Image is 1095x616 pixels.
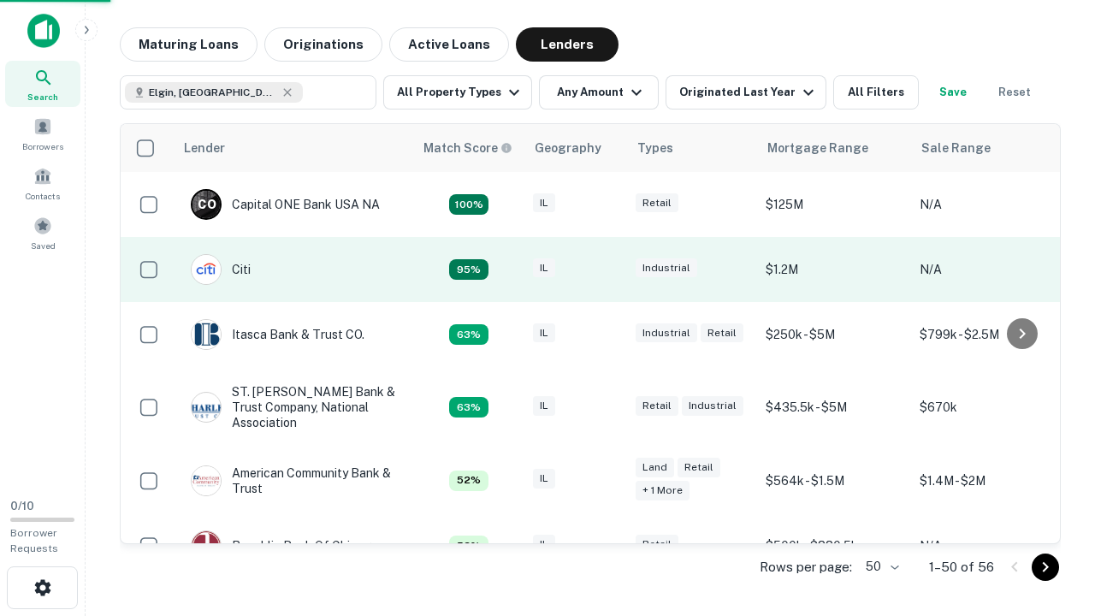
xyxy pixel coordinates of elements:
[1032,554,1059,581] button: Go to next page
[264,27,382,62] button: Originations
[682,396,743,416] div: Industrial
[449,194,488,215] div: Capitalize uses an advanced AI algorithm to match your search with the best lender. The match sco...
[449,536,488,556] div: Capitalize uses an advanced AI algorithm to match your search with the best lender. The match sco...
[5,61,80,107] a: Search
[679,82,819,103] div: Originated Last Year
[833,75,919,110] button: All Filters
[757,448,911,513] td: $564k - $1.5M
[929,557,994,577] p: 1–50 of 56
[184,138,225,158] div: Lender
[449,471,488,491] div: Capitalize uses an advanced AI algorithm to match your search with the best lender. The match sco...
[533,469,555,489] div: IL
[449,397,488,418] div: Capitalize uses an advanced AI algorithm to match your search with the best lender. The match sco...
[192,466,221,495] img: picture
[760,557,852,577] p: Rows per page:
[413,124,524,172] th: Capitalize uses an advanced AI algorithm to match your search with the best lender. The match sco...
[911,367,1065,448] td: $670k
[533,258,555,278] div: IL
[449,324,488,345] div: Capitalize uses an advanced AI algorithm to match your search with the best lender. The match sco...
[5,110,80,157] a: Borrowers
[533,323,555,343] div: IL
[27,14,60,48] img: capitalize-icon.png
[636,193,678,213] div: Retail
[383,75,532,110] button: All Property Types
[701,323,743,343] div: Retail
[31,239,56,252] span: Saved
[757,124,911,172] th: Mortgage Range
[911,124,1065,172] th: Sale Range
[926,75,980,110] button: Save your search to get updates of matches that match your search criteria.
[5,210,80,256] a: Saved
[22,139,63,153] span: Borrowers
[389,27,509,62] button: Active Loans
[627,124,757,172] th: Types
[5,160,80,206] a: Contacts
[533,535,555,554] div: IL
[911,237,1065,302] td: N/A
[191,530,378,561] div: Republic Bank Of Chicago
[10,527,58,554] span: Borrower Requests
[524,124,627,172] th: Geography
[192,320,221,349] img: picture
[1009,479,1095,561] iframe: Chat Widget
[192,393,221,422] img: picture
[911,172,1065,237] td: N/A
[516,27,619,62] button: Lenders
[636,535,678,554] div: Retail
[636,481,690,500] div: + 1 more
[533,193,555,213] div: IL
[191,189,380,220] div: Capital ONE Bank USA NA
[449,259,488,280] div: Capitalize uses an advanced AI algorithm to match your search with the best lender. The match sco...
[921,138,991,158] div: Sale Range
[859,554,902,579] div: 50
[757,302,911,367] td: $250k - $5M
[767,138,868,158] div: Mortgage Range
[10,500,34,512] span: 0 / 10
[26,189,60,203] span: Contacts
[149,85,277,100] span: Elgin, [GEOGRAPHIC_DATA], [GEOGRAPHIC_DATA]
[192,531,221,560] img: picture
[636,258,697,278] div: Industrial
[535,138,601,158] div: Geography
[174,124,413,172] th: Lender
[757,237,911,302] td: $1.2M
[636,323,697,343] div: Industrial
[533,396,555,416] div: IL
[191,319,364,350] div: Itasca Bank & Trust CO.
[191,254,251,285] div: Citi
[198,196,216,214] p: C O
[911,302,1065,367] td: $799k - $2.5M
[678,458,720,477] div: Retail
[120,27,257,62] button: Maturing Loans
[423,139,512,157] div: Capitalize uses an advanced AI algorithm to match your search with the best lender. The match sco...
[636,396,678,416] div: Retail
[757,513,911,578] td: $500k - $880.5k
[191,384,396,431] div: ST. [PERSON_NAME] Bank & Trust Company, National Association
[911,513,1065,578] td: N/A
[27,90,58,104] span: Search
[423,139,509,157] h6: Match Score
[636,458,674,477] div: Land
[637,138,673,158] div: Types
[987,75,1042,110] button: Reset
[911,448,1065,513] td: $1.4M - $2M
[539,75,659,110] button: Any Amount
[666,75,826,110] button: Originated Last Year
[192,255,221,284] img: picture
[757,367,911,448] td: $435.5k - $5M
[191,465,396,496] div: American Community Bank & Trust
[757,172,911,237] td: $125M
